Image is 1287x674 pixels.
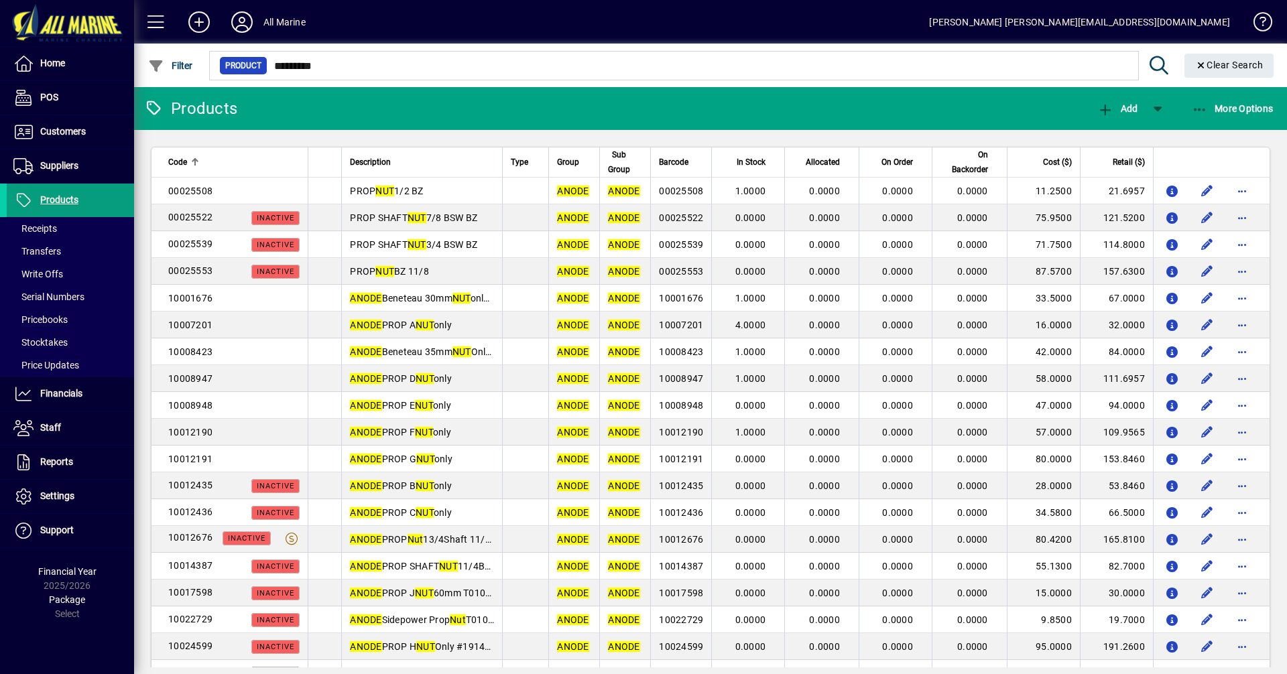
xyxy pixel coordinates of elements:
span: 10012436 [659,507,703,518]
button: More options [1231,261,1253,282]
span: 0.0000 [809,427,840,437]
td: 21.6957 [1080,178,1153,204]
a: POS [7,81,134,115]
button: More options [1231,636,1253,657]
td: 67.0000 [1080,285,1153,312]
em: ANODE [608,507,639,518]
td: 82.7000 [1080,553,1153,580]
span: 0.0000 [957,186,988,196]
td: 47.0000 [1007,392,1080,419]
a: Knowledge Base [1243,3,1270,46]
span: 0.0000 [882,212,913,223]
button: More options [1231,609,1253,630]
span: 00025522 [168,212,212,222]
span: 0.0000 [809,346,840,357]
span: PROP B only [350,480,452,491]
span: 10012436 [168,507,212,517]
span: 10008947 [168,373,212,384]
span: Support [40,525,74,535]
td: 94.0000 [1080,392,1153,419]
span: Cost ($) [1043,155,1072,170]
span: Sub Group [608,147,630,177]
span: 0.0000 [809,480,840,491]
button: Edit [1197,421,1218,443]
span: 0.0000 [957,534,988,545]
span: 0.0000 [735,266,766,277]
em: ANODE [350,320,381,330]
span: 10007201 [168,320,212,330]
em: ANODE [557,427,589,437]
em: ANODE [608,561,639,571]
span: Financials [40,388,82,399]
button: Edit [1197,502,1218,523]
span: In Stock [737,155,765,170]
span: Description [350,155,391,170]
span: 00025539 [659,239,703,250]
span: Clear Search [1195,60,1264,70]
span: 1.0000 [735,427,766,437]
span: Beneteau 35mm Only CMAN35 [350,346,531,357]
span: 1.0000 [735,373,766,384]
span: Barcode [659,155,688,170]
em: ANODE [350,534,381,545]
button: More options [1231,180,1253,202]
em: NUT [415,400,433,411]
span: Inactive [228,534,265,543]
em: NUT [408,212,426,223]
button: Edit [1197,448,1218,470]
span: PROP C only [350,507,452,518]
span: 0.0000 [809,400,840,411]
span: 0.0000 [882,534,913,545]
span: Home [40,58,65,68]
button: Edit [1197,636,1218,657]
a: Write Offs [7,263,134,285]
em: ANODE [557,266,589,277]
em: Nut [408,534,424,545]
span: 0.0000 [809,266,840,277]
span: Products [40,194,78,205]
div: Type [511,155,540,170]
span: Type [511,155,528,170]
span: 0.0000 [809,454,840,464]
span: Transfers [13,246,61,257]
em: ANODE [350,507,381,518]
span: PROP SHAFT 11/4BSW [350,561,498,571]
div: Description [350,155,494,170]
span: 0.0000 [957,454,988,464]
span: 0.0000 [957,212,988,223]
span: 00025553 [168,265,212,276]
a: Home [7,47,134,80]
span: Product [225,59,261,72]
span: 1.0000 [735,186,766,196]
span: 0.0000 [957,507,988,518]
a: Support [7,514,134,547]
span: 10012190 [659,427,703,437]
em: NUT [452,346,471,357]
span: Beneteau 30mm only CMANN30 [350,293,536,304]
a: Reports [7,446,134,479]
button: Edit [1197,314,1218,336]
em: ANODE [608,454,639,464]
span: 0.0000 [882,266,913,277]
em: ANODE [557,186,589,196]
em: ANODE [350,373,381,384]
span: 0.0000 [957,346,988,357]
div: Sub Group [608,147,642,177]
td: 58.0000 [1007,365,1080,392]
button: Edit [1197,180,1218,202]
em: ANODE [608,266,639,277]
a: Staff [7,411,134,445]
em: NUT [416,454,434,464]
span: Inactive [257,267,294,276]
div: Group [557,155,591,170]
em: NUT [439,561,458,571]
button: More options [1231,555,1253,577]
div: On Backorder [940,147,1000,177]
button: Edit [1197,609,1218,630]
div: Barcode [659,155,703,170]
span: 0.0000 [957,320,988,330]
em: ANODE [557,346,589,357]
span: 10001676 [168,293,212,304]
button: More options [1231,314,1253,336]
span: 0.0000 [882,239,913,250]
